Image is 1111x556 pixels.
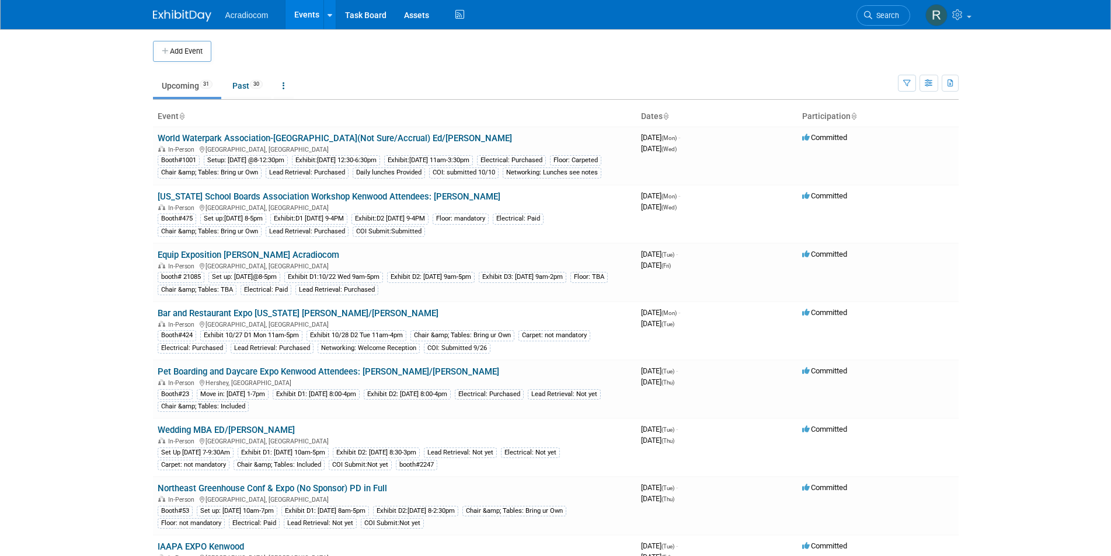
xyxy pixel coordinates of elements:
[353,226,425,237] div: COI Submit:Submitted
[802,483,847,492] span: Committed
[168,204,198,212] span: In-Person
[158,308,438,319] a: Bar and Restaurant Expo [US_STATE] [PERSON_NAME]/[PERSON_NAME]
[462,506,566,516] div: Chair &amp; Tables: Bring ur Own
[197,389,269,400] div: Move in: [DATE] 1-7pm
[661,193,677,200] span: (Mon)
[661,496,674,502] span: (Thu)
[351,214,429,224] div: Exhibit:D2 [DATE] 9-4PM
[153,107,636,127] th: Event
[168,321,198,328] span: In-Person
[661,379,674,386] span: (Thu)
[158,343,227,354] div: Electrical: Purchased
[273,389,360,400] div: Exhibit D1: [DATE] 8:00-4pm
[676,250,678,258] span: -
[197,506,277,516] div: Set up: [DATE] 10am-7pm
[292,155,380,166] div: Exhibit:[DATE] 12:30-6:30pm
[661,368,674,375] span: (Tue)
[528,389,601,400] div: Lead Retrieval: Not yet
[550,155,601,166] div: Floor: Carpeted
[224,75,271,97] a: Past30
[266,226,349,237] div: Lead Retrieval: Purchased
[318,343,420,354] div: Networking: Welcome Reception
[158,438,165,443] img: In-Person Event
[295,285,378,295] div: Lead Retrieval: Purchased
[208,272,280,282] div: Set up: [DATE]@8-5pm
[661,438,674,444] span: (Thu)
[158,321,165,327] img: In-Person Event
[158,250,339,260] a: Equip Exposition [PERSON_NAME] Acradiocom
[384,155,473,166] div: Exhibit:[DATE] 11am-3:30pm
[158,133,512,144] a: World Waterpark Association-[GEOGRAPHIC_DATA](Not Sure/Accrual) Ed/[PERSON_NAME]
[433,214,489,224] div: Floor: mandatory
[661,251,674,258] span: (Tue)
[641,191,680,200] span: [DATE]
[872,11,899,20] span: Search
[168,263,198,270] span: In-Person
[168,438,198,445] span: In-Person
[802,191,847,200] span: Committed
[501,447,560,458] div: Electrical: Not yet
[158,272,204,282] div: booth# 21085
[802,366,847,375] span: Committed
[179,111,184,121] a: Sort by Event Name
[493,214,544,224] div: Electrical: Paid
[641,319,674,328] span: [DATE]
[266,167,349,178] div: Lead Retrieval: Purchased
[200,80,213,89] span: 31
[641,261,671,270] span: [DATE]
[676,425,678,433] span: -
[661,485,674,491] span: (Tue)
[204,155,288,166] div: Setup: [DATE] @8-12:30pm
[158,541,244,552] a: IAAPA EXPO Kenwood
[636,107,797,127] th: Dates
[641,541,678,550] span: [DATE]
[676,541,678,550] span: -
[281,506,369,516] div: Exhibit D1: [DATE] 8am-5pm
[479,272,566,282] div: Exhibit D3: [DATE] 9am-2pm
[424,343,490,354] div: COI: Submitted 9/26
[856,5,910,26] a: Search
[158,389,193,400] div: Booth#23
[168,146,198,153] span: In-Person
[158,285,236,295] div: Chair &amp; Tables: TBA
[661,426,674,433] span: (Tue)
[229,518,280,529] div: Electrical: Paid
[158,319,632,328] div: [GEOGRAPHIC_DATA], [GEOGRAPHIC_DATA]
[797,107,959,127] th: Participation
[168,379,198,387] span: In-Person
[158,202,632,212] div: [GEOGRAPHIC_DATA], [GEOGRAPHIC_DATA]
[641,202,677,211] span: [DATE]
[661,135,677,141] span: (Mon)
[641,308,680,317] span: [DATE]
[396,460,437,470] div: booth#2247
[158,436,632,445] div: [GEOGRAPHIC_DATA], [GEOGRAPHIC_DATA]
[158,204,165,210] img: In-Person Event
[641,133,680,142] span: [DATE]
[158,214,196,224] div: Booth#475
[238,447,329,458] div: Exhibit D1: [DATE] 10am-5pm
[158,401,249,412] div: Chair &amp; Tables: Included
[373,506,458,516] div: Exhibit D2:[DATE] 8-2:30pm
[158,167,262,178] div: Chair &amp; Tables: Bring ur Own
[250,80,263,89] span: 30
[153,75,221,97] a: Upcoming31
[676,366,678,375] span: -
[158,191,500,202] a: [US_STATE] School Boards Association Workshop Kenwood Attendees: [PERSON_NAME]
[410,330,514,341] div: Chair &amp; Tables: Bring ur Own
[676,483,678,492] span: -
[329,460,392,470] div: COI Submit:Not yet
[387,272,475,282] div: Exhibit D2: [DATE] 9am-5pm
[661,204,677,211] span: (Wed)
[641,250,678,258] span: [DATE]
[641,366,678,375] span: [DATE]
[925,4,948,26] img: Ronald Tralle
[234,460,325,470] div: Chair &amp; Tables: Included
[641,377,674,386] span: [DATE]
[678,133,680,142] span: -
[153,10,211,22] img: ExhibitDay
[158,494,632,503] div: [GEOGRAPHIC_DATA], [GEOGRAPHIC_DATA]
[158,144,632,153] div: [GEOGRAPHIC_DATA], [GEOGRAPHIC_DATA]
[661,310,677,316] span: (Mon)
[158,379,165,385] img: In-Person Event
[455,389,524,400] div: Electrical: Purchased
